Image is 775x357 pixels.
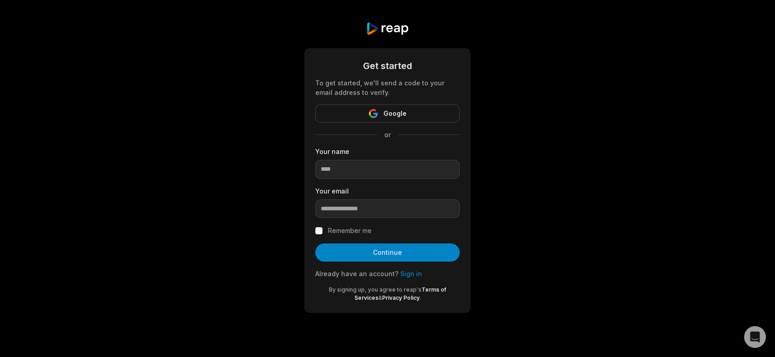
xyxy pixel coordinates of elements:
[383,108,407,119] span: Google
[377,130,398,139] span: or
[328,225,372,236] label: Remember me
[315,59,460,73] div: Get started
[744,326,766,348] div: Open Intercom Messenger
[315,78,460,97] div: To get started, we'll send a code to your email address to verify.
[378,294,382,301] span: &
[315,186,460,196] label: Your email
[400,270,422,278] a: Sign in
[315,270,398,278] span: Already have an account?
[420,294,421,301] span: .
[382,294,420,301] a: Privacy Policy
[315,147,460,156] label: Your name
[315,243,460,262] button: Continue
[329,286,422,293] span: By signing up, you agree to reap's
[315,104,460,123] button: Google
[366,22,409,35] img: reap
